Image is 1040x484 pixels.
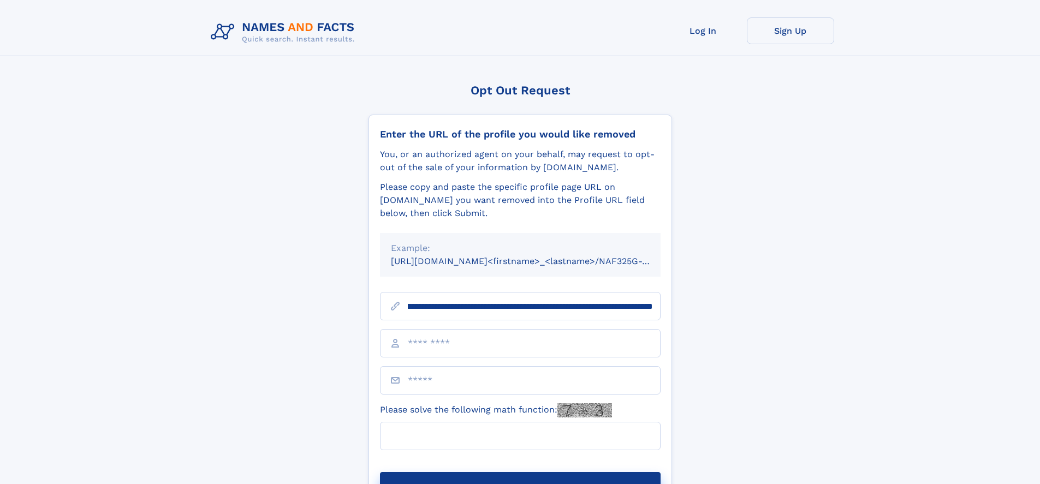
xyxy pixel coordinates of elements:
[391,256,681,266] small: [URL][DOMAIN_NAME]<firstname>_<lastname>/NAF325G-xxxxxxxx
[659,17,747,44] a: Log In
[380,403,612,417] label: Please solve the following math function:
[380,148,661,174] div: You, or an authorized agent on your behalf, may request to opt-out of the sale of your informatio...
[380,128,661,140] div: Enter the URL of the profile you would like removed
[391,242,650,255] div: Example:
[206,17,364,47] img: Logo Names and Facts
[747,17,834,44] a: Sign Up
[369,83,672,97] div: Opt Out Request
[380,181,661,220] div: Please copy and paste the specific profile page URL on [DOMAIN_NAME] you want removed into the Pr...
